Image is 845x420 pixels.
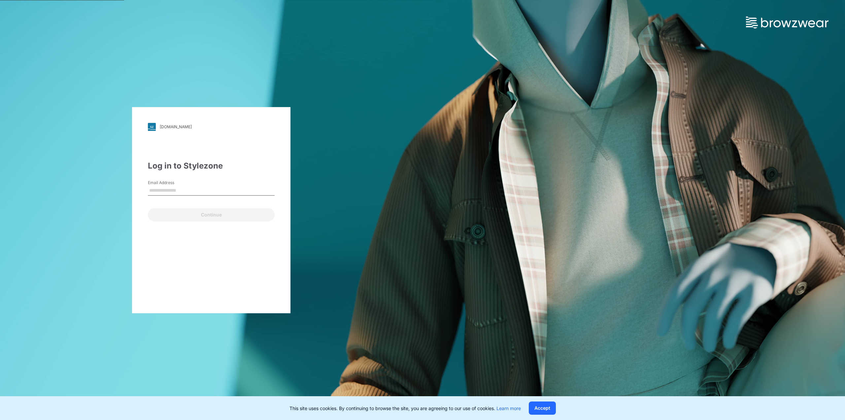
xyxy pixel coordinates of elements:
img: svg+xml;base64,PHN2ZyB3aWR0aD0iMjgiIGhlaWdodD0iMjgiIHZpZXdCb3g9IjAgMCAyOCAyOCIgZmlsbD0ibm9uZSIgeG... [148,123,156,131]
label: Email Address [148,180,194,186]
button: Accept [529,401,556,415]
img: browzwear-logo.73288ffb.svg [746,17,828,28]
a: [DOMAIN_NAME] [148,123,275,131]
div: [DOMAIN_NAME] [160,124,192,129]
p: This site uses cookies. By continuing to browse the site, you are agreeing to our use of cookies. [289,405,521,412]
div: Log in to Stylezone [148,160,275,172]
a: Learn more [496,405,521,411]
